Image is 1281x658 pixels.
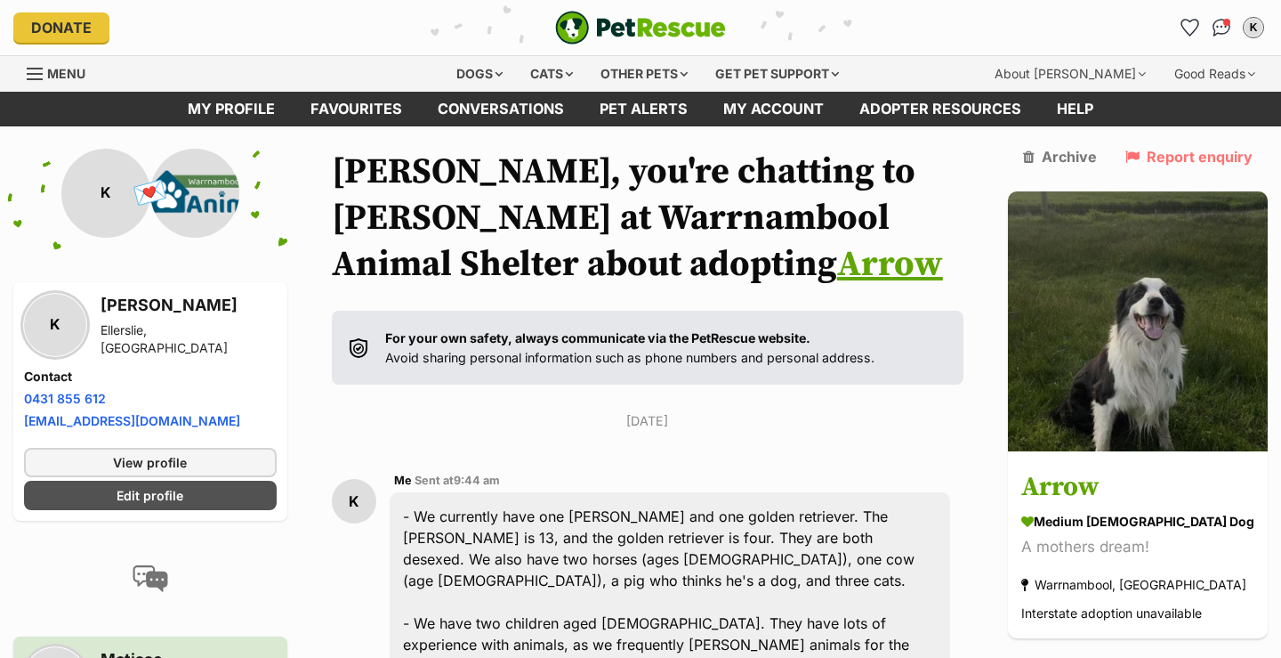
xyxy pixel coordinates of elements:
a: Favourites [1175,13,1204,42]
div: A mothers dream! [1021,535,1254,559]
div: Good Reads [1162,56,1268,92]
a: Edit profile [24,481,277,510]
a: [EMAIL_ADDRESS][DOMAIN_NAME] [24,413,240,428]
span: View profile [113,453,187,472]
img: logo-e224e6f780fb5917bec1dbf3a21bbac754714ae5b6737aabdf751b685950b380.svg [555,11,726,45]
a: View profile [24,448,277,477]
span: Sent at [415,474,500,487]
span: Me [394,474,412,487]
span: Menu [47,66,85,81]
a: Favourites [293,92,420,126]
p: Avoid sharing personal information such as phone numbers and personal address. [385,329,874,367]
a: Arrow medium [DEMOGRAPHIC_DATA] Dog A mothers dream! Warrnambool, [GEOGRAPHIC_DATA] Interstate ad... [1008,454,1268,638]
a: My account [705,92,842,126]
a: PetRescue [555,11,726,45]
ul: Account quick links [1175,13,1268,42]
span: 9:44 am [454,474,500,487]
a: conversations [420,92,582,126]
a: Archive [1023,149,1097,165]
div: K [24,294,86,356]
h4: Contact [24,368,277,386]
a: Conversations [1207,13,1236,42]
h1: [PERSON_NAME], you're chatting to [PERSON_NAME] at Warrnambool Animal Shelter about adopting [332,149,963,288]
span: Edit profile [117,486,183,505]
div: Ellerslie, [GEOGRAPHIC_DATA] [101,321,277,357]
a: Adopter resources [842,92,1039,126]
div: K [332,479,376,524]
h3: [PERSON_NAME] [101,293,277,318]
a: My profile [170,92,293,126]
div: K [61,149,150,238]
div: Get pet support [703,56,851,92]
img: conversation-icon-4a6f8262b818ee0b60e3300018af0b2d0b884aa5de6e9bcb8d3d4eeb1a70a7c4.svg [133,565,168,592]
div: Other pets [588,56,700,92]
img: Arrow [1008,191,1268,451]
span: Interstate adoption unavailable [1021,605,1202,621]
a: Donate [13,12,109,43]
img: chat-41dd97257d64d25036548639549fe6c8038ab92f7586957e7f3b1b290dea8141.svg [1213,19,1231,37]
h3: Arrow [1021,467,1254,508]
a: Pet alerts [582,92,705,126]
img: Warrnambool Animal Shelter profile pic [150,149,239,238]
strong: For your own safety, always communicate via the PetRescue website. [385,330,810,345]
div: medium [DEMOGRAPHIC_DATA] Dog [1021,512,1254,531]
p: [DATE] [332,411,963,430]
a: Menu [27,56,98,88]
div: Warrnambool, [GEOGRAPHIC_DATA] [1021,573,1246,597]
button: My account [1239,13,1268,42]
div: About [PERSON_NAME] [982,56,1158,92]
div: Dogs [444,56,515,92]
a: Arrow [837,242,943,287]
a: Help [1039,92,1111,126]
div: Cats [518,56,585,92]
div: K [1245,19,1262,37]
span: 💌 [131,174,171,212]
a: Report enquiry [1125,149,1253,165]
a: 0431 855 612 [24,391,106,406]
